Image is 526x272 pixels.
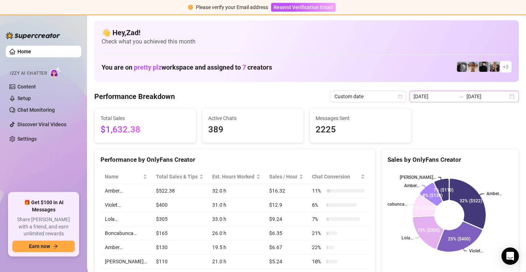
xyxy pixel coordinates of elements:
td: Amber… [100,240,152,255]
span: Total Sales & Tips [156,173,198,181]
img: Violet [489,62,500,72]
td: $12.9 [265,198,308,212]
td: 21.0 h [208,255,265,269]
img: Amber [457,62,467,72]
a: Setup [17,95,31,101]
span: 11 % [312,187,324,195]
td: $110 [152,255,208,269]
div: Please verify your Email address [196,3,268,11]
span: Share [PERSON_NAME] with a friend, and earn unlimited rewards [12,216,75,238]
span: 21 % [312,229,324,237]
td: $16.32 [265,184,308,198]
span: Messages Sent [316,114,405,122]
td: [PERSON_NAME]… [100,255,152,269]
a: Discover Viral Videos [17,121,66,127]
span: Earn now [29,243,50,249]
span: 7 [242,63,246,71]
td: $165 [152,226,208,240]
text: Violet… [469,248,483,254]
span: 6 % [312,201,324,209]
span: exclamation-circle [188,5,193,10]
a: Chat Monitoring [17,107,55,113]
span: pretty plz [134,63,161,71]
th: Name [100,170,152,184]
td: 19.5 h [208,240,265,255]
img: Camille [478,62,489,72]
td: $9.24 [265,212,308,226]
span: Check what you achieved this month [102,38,511,46]
text: Amber… [404,183,419,188]
span: Total Sales [100,114,190,122]
div: Est. Hours Worked [212,173,255,181]
td: Amber… [100,184,152,198]
td: 32.0 h [208,184,265,198]
div: Performance by OnlyFans Creator [100,155,369,165]
td: $6.35 [265,226,308,240]
span: Custom date [334,91,402,102]
text: [PERSON_NAME]… [399,175,436,180]
th: Sales / Hour [265,170,308,184]
td: 31.0 h [208,198,265,212]
span: 22 % [312,243,324,251]
td: $400 [152,198,208,212]
h1: You are on workspace and assigned to creators [102,63,272,71]
button: Earn nowarrow-right [12,240,75,252]
td: $522.38 [152,184,208,198]
span: $1,632.38 [100,123,190,137]
td: $5.24 [265,255,308,269]
td: $6.67 [265,240,308,255]
span: 389 [208,123,298,137]
span: Sales / Hour [269,173,297,181]
a: Home [17,49,31,54]
span: Resend Verification Email [274,4,333,10]
img: Amber [468,62,478,72]
a: Settings [17,136,37,142]
span: 7 % [312,215,324,223]
h4: 👋 Hey, Zad ! [102,28,511,38]
th: Chat Conversion [308,170,369,184]
span: to [458,94,464,99]
img: AI Chatter [50,67,61,78]
span: + 3 [503,63,509,71]
text: Amber… [486,191,501,196]
span: calendar [398,94,402,99]
span: swap-right [458,94,464,99]
td: 33.0 h [208,212,265,226]
span: Active Chats [208,114,298,122]
span: Izzy AI Chatter [10,70,47,77]
td: Boncabunca… [100,226,152,240]
td: $305 [152,212,208,226]
input: Start date [414,92,455,100]
input: End date [467,92,508,100]
span: arrow-right [53,244,58,249]
img: logo-BBDzfeDw.svg [6,32,60,39]
td: Lola… [100,212,152,226]
div: Open Intercom Messenger [501,247,519,265]
button: Resend Verification Email [271,3,336,12]
td: 26.0 h [208,226,265,240]
th: Total Sales & Tips [152,170,208,184]
div: Sales by OnlyFans Creator [387,155,513,165]
td: Violet… [100,198,152,212]
span: 🎁 Get $100 in AI Messages [12,199,75,213]
span: 2225 [316,123,405,137]
span: Chat Conversion [312,173,359,181]
span: 10 % [312,257,324,265]
a: Content [17,84,36,90]
td: $130 [152,240,208,255]
h4: Performance Breakdown [94,91,175,102]
text: Boncabunca… [379,202,407,207]
span: Name [105,173,141,181]
text: Lola… [401,235,413,240]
